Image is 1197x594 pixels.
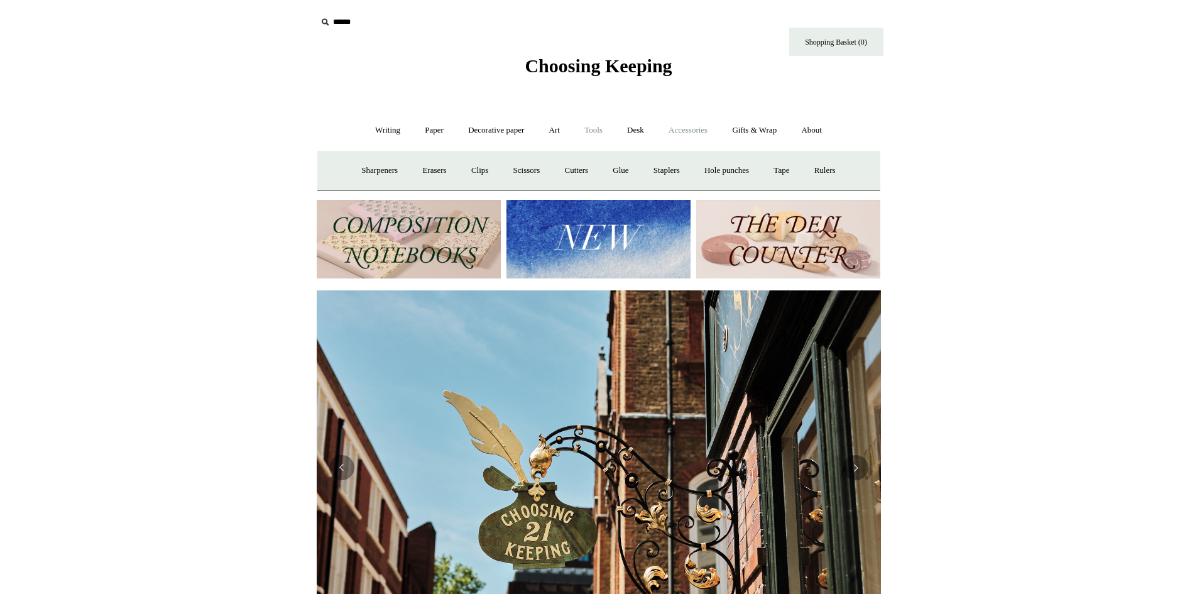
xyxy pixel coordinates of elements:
a: Accessories [657,114,719,147]
a: Glue [601,154,640,187]
a: Desk [616,114,655,147]
a: Decorative paper [457,114,535,147]
a: Hole punches [693,154,760,187]
a: Gifts & Wrap [721,114,788,147]
a: Paper [413,114,455,147]
a: Tape [762,154,801,187]
span: Choosing Keeping [525,55,672,76]
a: Scissors [502,154,552,187]
a: Staplers [642,154,691,187]
a: About [790,114,833,147]
a: Tools [573,114,614,147]
img: 202302 Composition ledgers.jpg__PID:69722ee6-fa44-49dd-a067-31375e5d54ec [317,200,501,278]
a: Rulers [803,154,847,187]
a: Cutters [553,154,599,187]
a: Art [538,114,571,147]
a: Choosing Keeping [525,65,672,74]
img: The Deli Counter [696,200,880,278]
a: Writing [364,114,412,147]
button: Next [843,455,868,480]
a: Shopping Basket (0) [789,28,883,56]
a: Clips [460,154,500,187]
button: Previous [329,455,354,480]
img: New.jpg__PID:f73bdf93-380a-4a35-bcfe-7823039498e1 [506,200,691,278]
a: Erasers [411,154,457,187]
a: Sharpeners [350,154,409,187]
